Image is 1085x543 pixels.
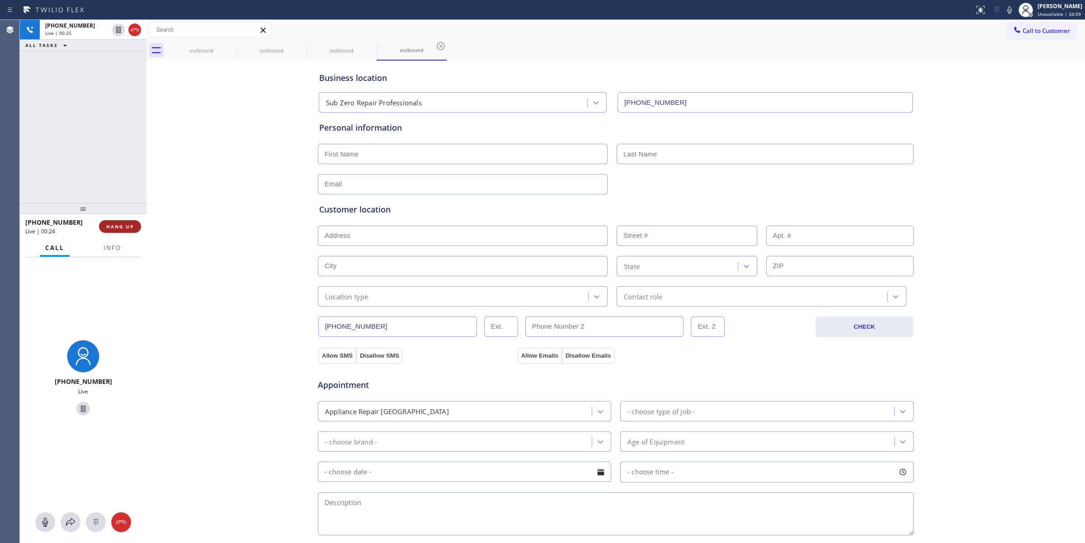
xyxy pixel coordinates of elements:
[106,223,134,230] span: HANG UP
[98,239,127,257] button: Info
[1003,4,1016,16] button: Mute
[78,387,88,395] span: Live
[86,512,106,532] button: Open dialpad
[356,348,403,364] button: Disallow SMS
[128,24,141,36] button: Hang up
[518,348,562,364] button: Allow Emails
[45,30,71,36] span: Live | 00:25
[318,226,608,246] input: Address
[1038,2,1082,10] div: [PERSON_NAME]
[624,291,662,302] div: Contact role
[318,256,608,276] input: City
[325,291,368,302] div: Location type
[326,98,422,108] div: Sub Zero Repair Professionals
[319,72,912,84] div: Business location
[766,226,914,246] input: Apt. #
[20,40,76,51] button: ALL TASKS
[167,47,236,54] div: outbound
[618,92,913,113] input: Phone Number
[325,406,449,416] div: Appliance Repair [GEOGRAPHIC_DATA]
[1007,22,1076,39] button: Call to Customer
[617,144,914,164] input: Last Name
[691,316,725,337] input: Ext. 2
[319,122,912,134] div: Personal information
[377,47,446,53] div: outbound
[627,467,674,476] span: - choose time -
[318,316,477,337] input: Phone Number
[55,377,112,386] span: [PHONE_NUMBER]
[617,226,757,246] input: Street #
[766,256,914,276] input: ZIP
[562,348,615,364] button: Disallow Emails
[624,261,640,271] div: State
[307,47,376,54] div: outbound
[99,220,141,233] button: HANG UP
[104,244,121,252] span: Info
[627,406,695,416] div: - choose type of job -
[111,512,131,532] button: Hang up
[76,402,90,416] button: Hold Customer
[25,227,55,235] span: Live | 00:24
[318,462,611,482] input: - choose date -
[112,24,125,36] button: Hold Customer
[45,22,95,29] span: [PHONE_NUMBER]
[318,174,608,194] input: Email
[318,144,608,164] input: First Name
[25,218,83,227] span: [PHONE_NUMBER]
[318,379,515,391] span: Appointment
[525,316,684,337] input: Phone Number 2
[1038,11,1081,17] span: Unavailable | 34:09
[627,436,684,447] div: Age of Equipment
[25,42,58,48] span: ALL TASKS
[40,239,70,257] button: Call
[1023,27,1070,35] span: Call to Customer
[325,436,377,447] div: - choose brand -
[45,244,64,252] span: Call
[816,316,913,337] button: CHECK
[484,316,518,337] input: Ext.
[237,47,306,54] div: outbound
[35,512,55,532] button: Mute
[318,348,356,364] button: Allow SMS
[61,512,80,532] button: Open directory
[319,203,912,216] div: Customer location
[150,23,271,37] input: Search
